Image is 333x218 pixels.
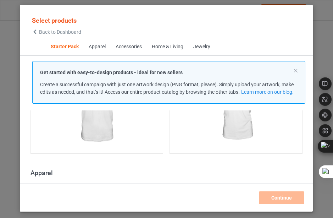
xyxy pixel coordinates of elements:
strong: Get started with easy-to-design products - ideal for new sellers [40,70,183,75]
div: Jewelry [193,43,210,50]
span: Create a successful campaign with just one artwork design (PNG format, please). Simply upload you... [40,82,294,95]
span: Back to Dashboard [39,29,81,35]
div: Home & Living [152,43,183,50]
div: Apparel [89,43,106,50]
span: Select products [32,17,77,24]
span: Starter Pack [46,38,84,55]
div: Accessories [116,43,142,50]
a: Learn more on our blog. [241,89,294,95]
div: Apparel [30,169,306,177]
